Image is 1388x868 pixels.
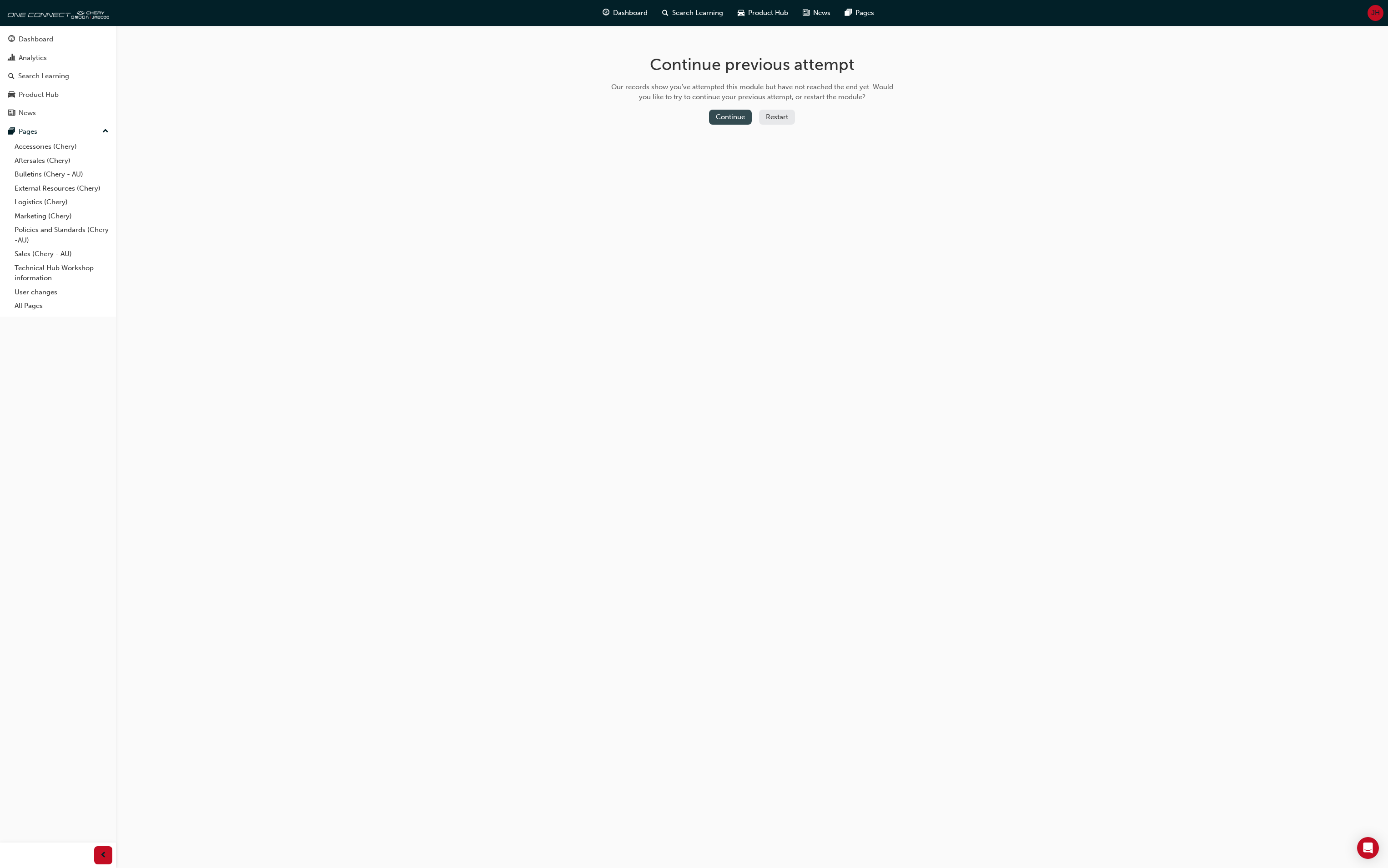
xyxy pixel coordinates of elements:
div: Analytics [19,53,47,63]
span: Pages [855,8,874,18]
span: Dashboard [613,8,648,18]
span: Search Learning [672,8,723,18]
a: Search Learning [4,68,112,85]
span: car-icon [738,7,744,19]
a: Technical Hub Workshop information [11,261,112,285]
span: car-icon [8,91,15,99]
span: search-icon [662,7,669,19]
a: Analytics [4,50,112,66]
div: Dashboard [19,34,53,45]
a: Accessories (Chery) [11,140,112,154]
span: prev-icon [100,850,107,861]
span: news-icon [803,7,810,19]
a: External Resources (Chery) [11,182,112,196]
span: guage-icon [603,7,609,19]
a: Dashboard [4,31,112,48]
button: Restart [759,110,795,125]
div: Product Hub [19,90,59,100]
span: pages-icon [845,7,852,19]
a: User changes [11,285,112,299]
button: Pages [4,123,112,140]
button: DashboardAnalyticsSearch LearningProduct HubNews [4,29,112,123]
a: news-iconNews [795,4,838,22]
span: guage-icon [8,35,15,44]
button: JH [1368,5,1383,21]
a: Marketing (Chery) [11,209,112,223]
a: Aftersales (Chery) [11,154,112,168]
div: Open Intercom Messenger [1357,837,1379,859]
a: Product Hub [4,86,112,103]
button: Continue [709,110,752,125]
div: Search Learning [18,71,69,81]
a: Logistics (Chery) [11,195,112,209]
span: search-icon [8,72,15,81]
a: car-iconProduct Hub [730,4,795,22]
h1: Continue previous attempt [608,55,896,75]
a: All Pages [11,299,112,313]
span: news-icon [8,109,15,117]
div: Our records show you've attempted this module but have not reached the end yet. Would you like to... [608,82,896,102]
a: guage-iconDashboard [595,4,655,22]
span: Product Hub [748,8,788,18]
span: chart-icon [8,54,15,62]
span: pages-icon [8,128,15,136]
a: Sales (Chery - AU) [11,247,112,261]
div: News [19,108,36,118]
span: up-icon [102,126,109,137]
img: oneconnect [5,4,109,22]
span: JH [1371,8,1380,18]
a: pages-iconPages [838,4,881,22]
a: search-iconSearch Learning [655,4,730,22]
a: News [4,105,112,121]
span: News [813,8,830,18]
a: Policies and Standards (Chery -AU) [11,223,112,247]
a: Bulletins (Chery - AU) [11,167,112,182]
div: Pages [19,126,37,137]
